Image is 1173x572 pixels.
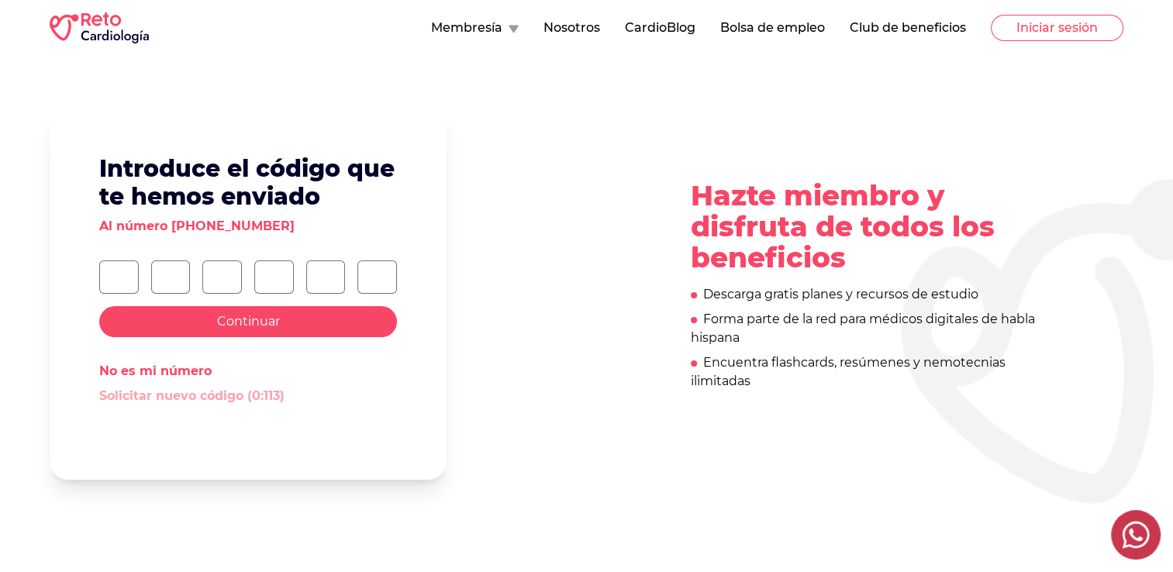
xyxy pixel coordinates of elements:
span: Continuar [217,314,280,329]
button: CardioBlog [625,19,695,37]
p: Hazte miembro y disfruta de todos los beneficios [691,180,1038,273]
p: No es mi número [99,362,397,381]
div: Encuentra flashcards, resúmenes y nemotecnias ilimitadas [691,353,1038,391]
p: Solicitar nuevo código [99,387,397,405]
button: Membresía [431,19,519,37]
button: Iniciar sesión [991,15,1123,41]
div: Forma parte de la red para médicos digitales de habla hispana [691,310,1038,347]
div: Descarga gratis planes y recursos de estudio [691,285,1038,304]
img: RETO Cardio Logo [50,12,149,43]
button: Club de beneficios [850,19,966,37]
span: (0: 113 ) [247,388,285,403]
button: Bolsa de empleo [720,19,825,37]
p: Al número [PHONE_NUMBER] [99,217,397,236]
h2: Introduce el código que te hemos enviado [99,155,397,211]
button: Nosotros [543,19,600,37]
button: Continuar [99,306,397,337]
